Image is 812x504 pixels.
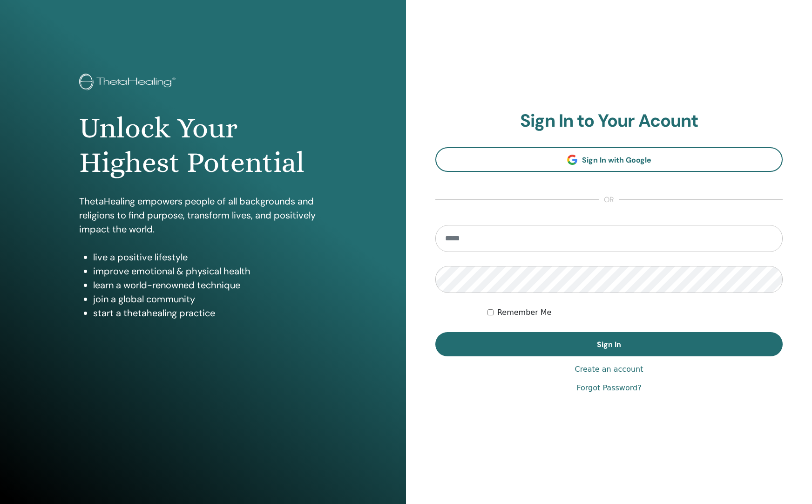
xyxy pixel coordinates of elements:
[599,194,619,205] span: or
[93,292,326,306] li: join a global community
[435,110,783,132] h2: Sign In to Your Acount
[487,307,783,318] div: Keep me authenticated indefinitely or until I manually logout
[575,364,643,375] a: Create an account
[79,194,326,236] p: ThetaHealing empowers people of all backgrounds and religions to find purpose, transform lives, a...
[497,307,552,318] label: Remember Me
[93,250,326,264] li: live a positive lifestyle
[93,264,326,278] li: improve emotional & physical health
[597,340,621,349] span: Sign In
[93,278,326,292] li: learn a world-renowned technique
[435,332,783,356] button: Sign In
[576,382,641,394] a: Forgot Password?
[435,147,783,172] a: Sign In with Google
[582,155,651,165] span: Sign In with Google
[79,111,326,180] h1: Unlock Your Highest Potential
[93,306,326,320] li: start a thetahealing practice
